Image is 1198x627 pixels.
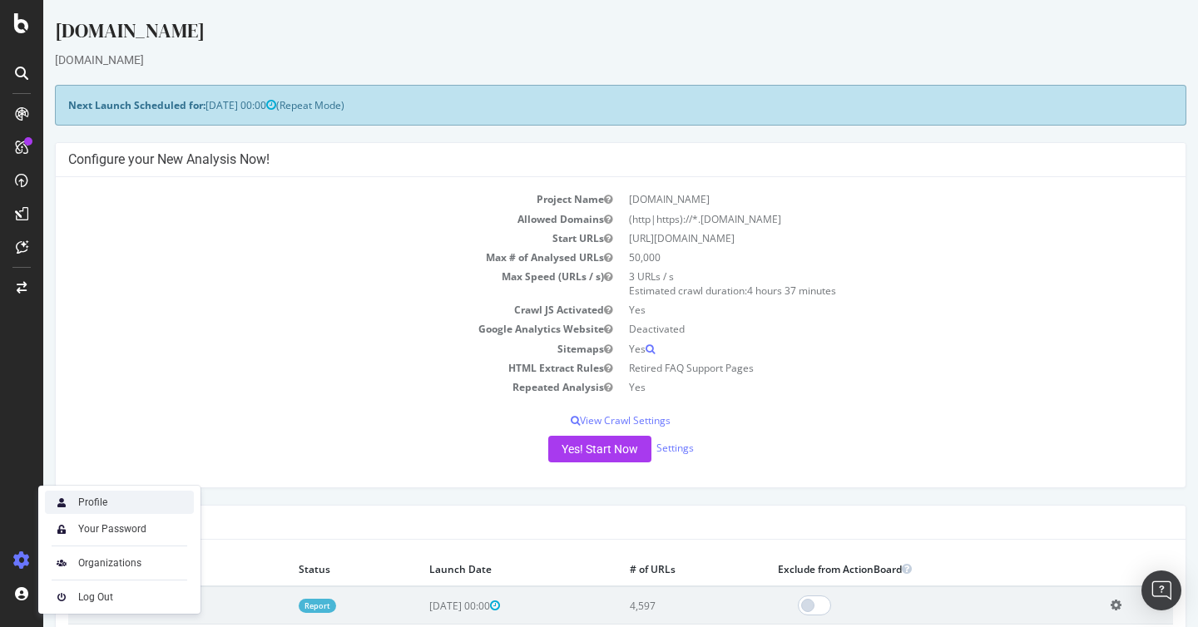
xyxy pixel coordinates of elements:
[577,190,1130,209] td: [DOMAIN_NAME]
[243,552,374,586] th: Status
[255,599,293,613] a: Report
[25,358,577,378] td: HTML Extract Rules
[704,284,793,298] span: 4 hours 37 minutes
[1141,570,1181,610] div: Open Intercom Messenger
[25,413,1130,427] p: View Crawl Settings
[52,492,72,512] img: Xx2yTbCeVcdxHMdxHOc+8gctb42vCocUYgAAAABJRU5ErkJggg==
[577,339,1130,358] td: Yes
[25,267,577,300] td: Max Speed (URLs / s)
[722,552,1055,586] th: Exclude from ActionBoard
[12,52,1143,68] div: [DOMAIN_NAME]
[25,319,577,338] td: Google Analytics Website
[45,491,194,514] a: Profile
[78,556,141,570] div: Organizations
[577,358,1130,378] td: Retired FAQ Support Pages
[12,17,1143,52] div: [DOMAIN_NAME]
[25,190,577,209] td: Project Name
[577,229,1130,248] td: [URL][DOMAIN_NAME]
[577,378,1130,397] td: Yes
[577,210,1130,229] td: (http|https)://*.[DOMAIN_NAME]
[78,590,113,604] div: Log Out
[386,599,457,613] span: [DATE] 00:00
[52,553,72,573] img: AtrBVVRoAgWaAAAAAElFTkSuQmCC
[25,98,162,112] strong: Next Launch Scheduled for:
[25,378,577,397] td: Repeated Analysis
[505,436,608,462] button: Yes! Start Now
[52,587,72,607] img: prfnF3csMXgAAAABJRU5ErkJggg==
[25,248,577,267] td: Max # of Analysed URLs
[162,98,233,112] span: [DATE] 00:00
[45,585,194,609] a: Log Out
[574,586,722,625] td: 4,597
[25,210,577,229] td: Allowed Domains
[577,319,1130,338] td: Deactivated
[25,300,577,319] td: Crawl JS Activated
[374,552,574,586] th: Launch Date
[12,85,1143,126] div: (Repeat Mode)
[574,552,722,586] th: # of URLs
[25,229,577,248] td: Start URLs
[45,517,194,541] a: Your Password
[52,519,72,539] img: tUVSALn78D46LlpAY8klYZqgKwTuBm2K29c6p1XQNDCsM0DgKSSoAXXevcAwljcHBINEg0LrUEktgcYYD5sVUphq1JigPmkfB...
[45,551,194,575] a: Organizations
[25,151,1130,168] h4: Configure your New Analysis Now!
[78,522,146,536] div: Your Password
[577,248,1130,267] td: 50,000
[25,552,243,586] th: Analysis
[78,496,107,509] div: Profile
[25,339,577,358] td: Sitemaps
[577,300,1130,319] td: Yes
[613,441,651,455] a: Settings
[25,514,1130,531] h4: Last 5 Crawls
[37,599,101,613] a: [DATE] report
[577,267,1130,300] td: 3 URLs / s Estimated crawl duration:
